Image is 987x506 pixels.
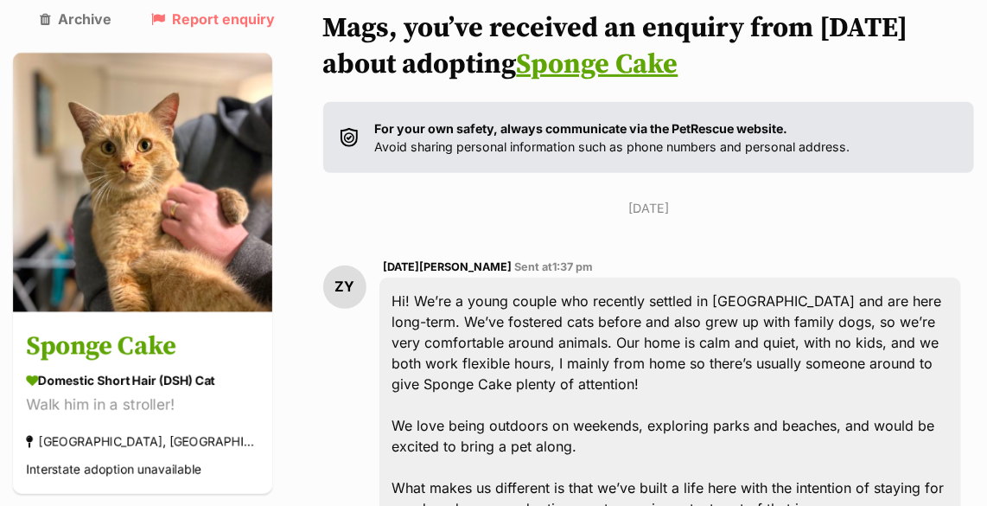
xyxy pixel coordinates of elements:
span: 1:37 pm [553,260,594,273]
span: Sent at [515,260,594,273]
img: Sponge Cake [13,53,272,312]
div: Domestic Short Hair (DSH) Cat [26,372,259,390]
h1: Mags, you’ve received an enquiry from [DATE] about adopting [323,11,974,83]
span: [DATE][PERSON_NAME] [384,260,513,273]
div: ZY [323,266,366,309]
h3: Sponge Cake [26,329,259,368]
p: [DATE] [323,199,974,217]
a: Sponge Cake [517,48,678,82]
a: Archive [40,11,111,27]
a: Sponge Cake Domestic Short Hair (DSH) Cat Walk him in a stroller! [GEOGRAPHIC_DATA], [GEOGRAPHIC_... [13,316,272,495]
p: Avoid sharing personal information such as phone numbers and personal address. [375,119,850,157]
strong: For your own safety, always communicate via the PetRescue website. [375,121,788,136]
a: Report enquiry [151,11,275,27]
div: [GEOGRAPHIC_DATA], [GEOGRAPHIC_DATA] [26,431,259,454]
div: Walk him in a stroller! [26,394,259,418]
span: Interstate adoption unavailable [26,463,201,477]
